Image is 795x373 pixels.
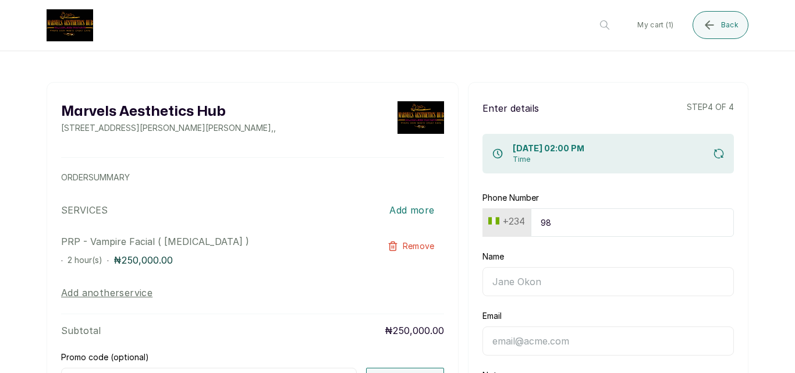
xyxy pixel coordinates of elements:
label: Email [482,310,502,322]
p: [STREET_ADDRESS][PERSON_NAME][PERSON_NAME] , , [61,122,276,134]
p: step 4 of 4 [687,101,734,115]
h1: [DATE] 02:00 PM [513,143,584,155]
label: Name [482,251,504,262]
p: Time [513,155,584,164]
input: 9151930463 [531,208,734,237]
button: Back [693,11,748,39]
label: Promo code (optional) [61,351,149,363]
p: PRP - Vampire Facial ( [MEDICAL_DATA] ) [61,235,367,248]
button: My cart (1) [628,11,683,39]
button: Add more [380,197,443,223]
span: Back [721,20,739,30]
p: SERVICES [61,203,108,217]
button: Add anotherservice [61,286,152,300]
p: Subtotal [61,324,101,338]
p: ₦250,000.00 [385,324,444,338]
p: ORDER SUMMARY [61,172,444,183]
img: business logo [47,9,93,41]
span: Remove [403,240,435,252]
button: Remove [378,235,444,258]
label: Phone Number [482,192,539,204]
img: business logo [397,101,444,134]
div: · · [61,253,367,267]
input: Jane Okon [482,267,734,296]
p: ₦250,000.00 [113,253,173,267]
span: 2 hour(s) [68,255,102,265]
p: Enter details [482,101,539,115]
button: +234 [484,212,530,230]
h2: Marvels Aesthetics Hub [61,101,276,122]
input: email@acme.com [482,326,734,356]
